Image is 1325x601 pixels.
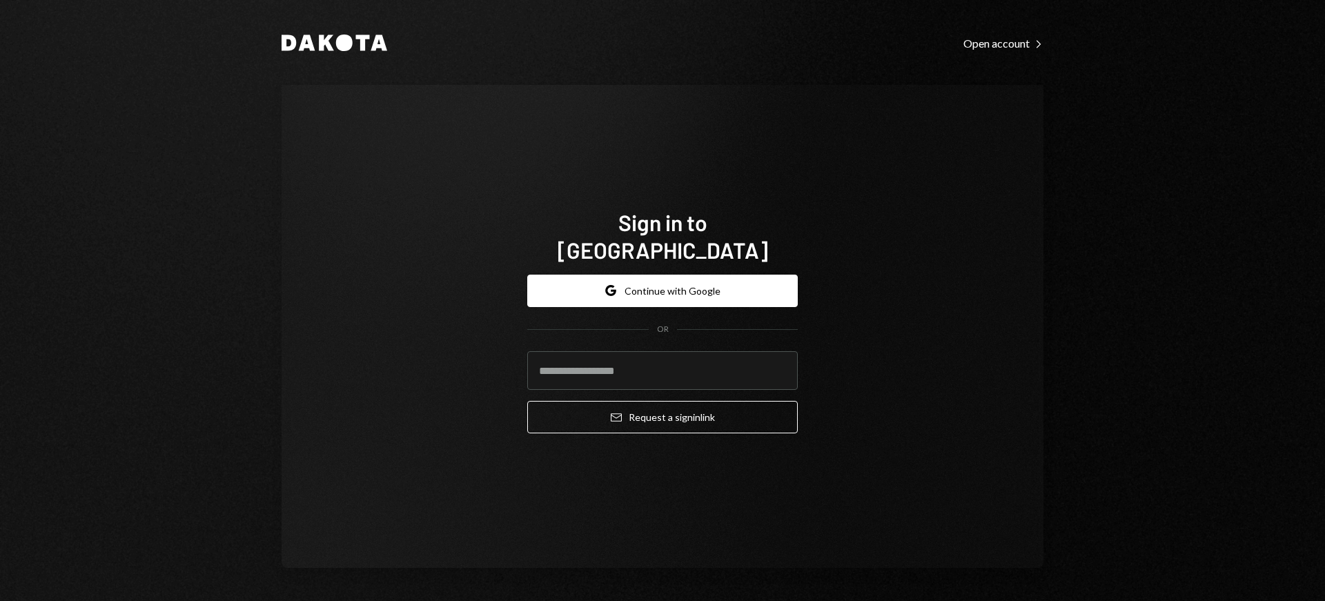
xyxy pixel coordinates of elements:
div: Open account [963,37,1043,50]
button: Request a signinlink [527,401,798,433]
h1: Sign in to [GEOGRAPHIC_DATA] [527,208,798,264]
a: Open account [963,35,1043,50]
div: OR [657,324,669,335]
button: Continue with Google [527,275,798,307]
